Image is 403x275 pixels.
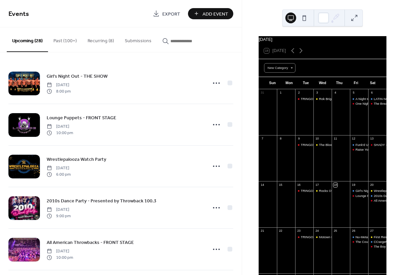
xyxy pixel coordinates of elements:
span: [DATE] [47,248,73,254]
div: The Bread Machine - FRONT STAGE [368,101,386,106]
div: TRINGO [Trivia & Bingo] [301,97,336,101]
span: 10:00 pm [47,254,73,260]
span: Girl's Night Out - THE SHOW [47,73,108,80]
a: 2010s Dance Party - Presented by Throwback 100.3 [47,197,157,205]
div: 15 [279,183,283,187]
span: Export [162,10,180,18]
span: 9:00 pm [47,213,71,219]
a: Lounge Puppets - FRONT STAGE [47,114,116,122]
div: The Country Night - FRONT STAGE [350,240,368,244]
div: 25 [333,229,337,233]
div: The Blooze Brothers | Beer Garden Concert [313,143,332,147]
div: 19 [352,183,356,187]
div: TRINGO [Trivia & Bingo] [295,97,313,101]
button: Upcoming (28) [7,27,48,52]
span: 8:00 pm [47,88,71,94]
span: [DATE] [47,82,71,88]
div: [DATE] [259,36,386,43]
div: Wed [314,77,331,89]
div: 9 [297,137,301,141]
div: 1 [279,91,283,95]
div: 24 [315,229,319,233]
div: TRINGO [Trivia & Bingo] [301,235,336,239]
div: The Blooze Brothers | Beer Garden Concert [319,143,382,147]
div: 27 [370,229,374,233]
div: Motown Nation | Beer Garden Concert [319,235,374,239]
div: Sun [264,77,281,89]
a: Export [148,8,185,19]
div: Raise Your Glass - FRONT STAGE [350,147,368,152]
div: LATIN NIGHT | Performance Hall [368,97,386,101]
div: Lounge Puppets - FRONT STAGE [350,194,368,198]
div: Motown Nation | Beer Garden Concert [313,235,332,239]
div: 10 [315,137,319,141]
div: Girl's Night Out - THE SHOW [355,189,398,193]
div: 17 [315,183,319,187]
div: 23 [297,229,301,233]
div: Rocks Off (Rolling Stones Tribute) | Beer Garden Concert [319,189,401,193]
div: Wrestlepalooza Watch Party [368,189,386,193]
div: 20 [370,183,374,187]
div: 22 [279,229,283,233]
a: Girl's Night Out - THE SHOW [47,72,108,80]
div: 12 [352,137,356,141]
div: 26 [352,229,356,233]
div: A Night to #RockOutMS with Dueling Pianos [350,97,368,101]
div: 13 [370,137,374,141]
span: [DATE] [47,207,71,213]
div: The Boy Band Night - FRONT STAGE [368,244,386,249]
div: Rok Brigade (Def Leppard Tribute) | Beer Garden Concert [313,97,332,101]
div: 21 [260,229,264,233]
div: TRINGO [Trivia & Bingo] [295,143,313,147]
div: 6 [370,91,374,95]
div: TRINGO [Trivia & Bingo] [301,189,336,193]
div: 14 [260,183,264,187]
div: 18 [333,183,337,187]
div: Sat [364,77,381,89]
span: 6:00 pm [47,171,71,177]
div: Mon [281,77,298,89]
div: 3 [315,91,319,95]
span: [DATE] [47,165,71,171]
a: Wrestlepalooza Watch Party [47,155,106,163]
div: TRINGO [Trivia & Bingo] [295,235,313,239]
span: Add Event [203,10,228,18]
div: 7 [260,137,264,141]
span: 10:00 pm [47,130,73,136]
div: Thu [331,77,348,89]
div: Tue [298,77,314,89]
a: All American Throwbacks - FRONT STAGE [47,239,134,246]
div: Rok Brigade (Def Leppard Tribute) | Beer Garden Concert [319,97,402,101]
div: All American Throwbacks - FRONT STAGE [368,198,386,203]
div: 8 [279,137,283,141]
button: Past (100+) [48,27,82,51]
div: 31 [260,91,264,95]
div: 5 [352,91,356,95]
div: 2010s Dance Party - Presented by Throwback 100.3 [368,194,386,198]
div: 11 [333,137,337,141]
div: TRINGO [Trivia & Bingo] [301,143,336,147]
div: Fri [348,77,364,89]
div: CCsegeR (CCR and Bob Seger Tribute) - PERFORMANCE HALL [368,240,386,244]
div: 2 [297,91,301,95]
div: One Night Band | Front Stage [350,101,368,106]
button: Add Event [188,8,233,19]
div: SHADY - A Live Band Tribute to the Music of Eminem - FRONT STAGE [368,143,386,147]
div: 16 [297,183,301,187]
div: One Night Band | Front Stage [355,101,398,106]
span: 2010s Dance Party - Presented by Throwback 100.3 [47,198,157,205]
div: TRINGO [Trivia & Bingo] [295,189,313,193]
span: Lounge Puppets - FRONT STAGE [47,115,116,122]
div: Girl's Night Out - THE SHOW [350,189,368,193]
div: Nu-Metal Night - Tributes to System of a Down / Deftones / Linkin Park - PERFORMANCE HALL [350,235,368,239]
div: Rocks Off (Rolling Stones Tribute) | Beer Garden Concert [313,189,332,193]
div: First Responder Cook-Off [368,235,386,239]
span: [DATE] [47,124,73,130]
div: 4 [333,91,337,95]
button: Recurring (8) [82,27,119,51]
button: Submissions [119,27,157,51]
div: Funk'd Up - PERFORMANCE HALL [350,143,368,147]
